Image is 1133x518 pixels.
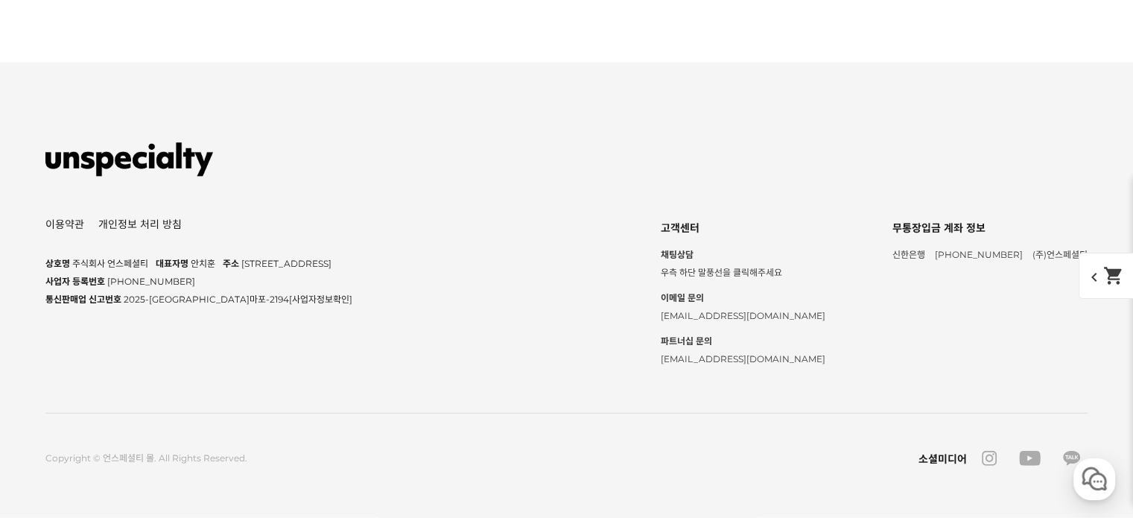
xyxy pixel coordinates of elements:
span: 2025-[GEOGRAPHIC_DATA]마포-2194 [124,294,352,305]
div: 소셜미디어 [918,451,967,466]
span: (주)언스페셜티 [1032,249,1088,260]
a: kakao [1056,451,1088,466]
a: 이용약관 [45,219,84,230]
span: 안치훈 [191,258,215,269]
a: youtube [1012,451,1048,466]
span: 주식회사 언스페셜티 [72,258,148,269]
span: [PHONE_NUMBER] [935,249,1023,260]
div: 고객센터 [661,218,825,239]
span: 대표자명 [156,258,188,269]
span: 신한은행 [892,249,925,260]
span: [STREET_ADDRESS] [241,258,331,269]
div: Copyright © 언스페셜티 몰. All Rights Reserved. [45,451,247,466]
span: 사업자 등록번호 [45,276,105,287]
div: 무통장입금 계좌 정보 [892,218,1088,239]
span: [EMAIL_ADDRESS][DOMAIN_NAME] [661,310,825,321]
a: 대화 [98,394,192,432]
a: 홈 [4,394,98,432]
strong: 이메일 문의 [661,289,825,307]
a: [사업자정보확인] [289,294,352,305]
span: 홈 [47,417,56,429]
a: 설정 [192,394,286,432]
span: [PHONE_NUMBER] [107,276,195,287]
img: 언스페셜티 몰 [45,137,213,182]
span: 대화 [136,417,154,429]
span: 주소 [223,258,239,269]
a: instagram [974,451,1004,466]
strong: 파트너십 문의 [661,332,825,350]
span: 우측 하단 말풍선을 클릭해주세요 [661,267,782,278]
span: 상호명 [45,258,70,269]
span: [EMAIL_ADDRESS][DOMAIN_NAME] [661,353,825,364]
strong: 채팅상담 [661,246,825,264]
span: 설정 [230,417,248,429]
a: 개인정보 처리 방침 [98,219,182,230]
span: 통신판매업 신고번호 [45,294,121,305]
